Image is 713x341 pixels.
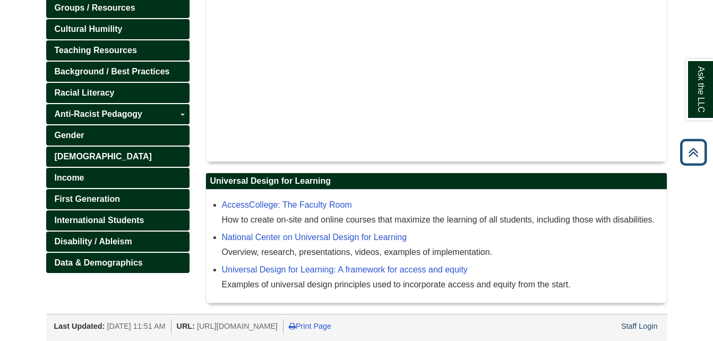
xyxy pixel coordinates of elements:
[222,245,662,260] div: Overview, research, presentations, videos, examples of implementation.
[55,237,132,246] span: Disability / Ableism
[54,322,105,330] span: Last Updated:
[55,46,137,55] span: Teaching Resources
[46,125,190,146] a: Gender
[55,194,121,203] span: First Generation
[46,189,190,209] a: First Generation
[46,83,190,103] a: Racial Literacy
[55,152,152,161] span: [DEMOGRAPHIC_DATA]
[46,19,190,39] a: Cultural Humility
[55,173,84,182] span: Income
[46,232,190,252] a: Disability / Ableism
[55,24,123,33] span: Cultural Humility
[676,145,710,159] a: Back to Top
[107,322,165,330] span: [DATE] 11:51 AM
[46,147,190,167] a: [DEMOGRAPHIC_DATA]
[222,277,662,292] div: Examples of universal design principles used to incorporate access and equity from the start.
[55,258,143,267] span: Data & Demographics
[46,62,190,82] a: Background / Best Practices
[46,210,190,231] a: International Students
[222,212,662,227] div: How to create on-site and online courses that maximize the learning of all students, including th...
[46,168,190,188] a: Income
[197,322,278,330] span: [URL][DOMAIN_NAME]
[289,322,296,330] i: Print Page
[55,216,144,225] span: International Students
[206,173,667,190] h2: Universal Design for Learning
[55,109,142,118] span: Anti-Racist Pedagogy
[177,322,195,330] span: URL:
[46,253,190,273] a: Data & Demographics
[289,322,331,330] a: Print Page
[621,322,658,330] a: Staff Login
[222,265,468,274] a: Universal Design for Learning: A framework for access and equity
[222,233,407,242] a: National Center on Universal Design for Learning
[46,40,190,61] a: Teaching Resources
[46,104,190,124] a: Anti-Racist Pedagogy
[55,131,84,140] span: Gender
[222,200,352,209] a: AccessCollege: The Faculty Room
[55,88,115,97] span: Racial Literacy
[55,67,170,76] span: Background / Best Practices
